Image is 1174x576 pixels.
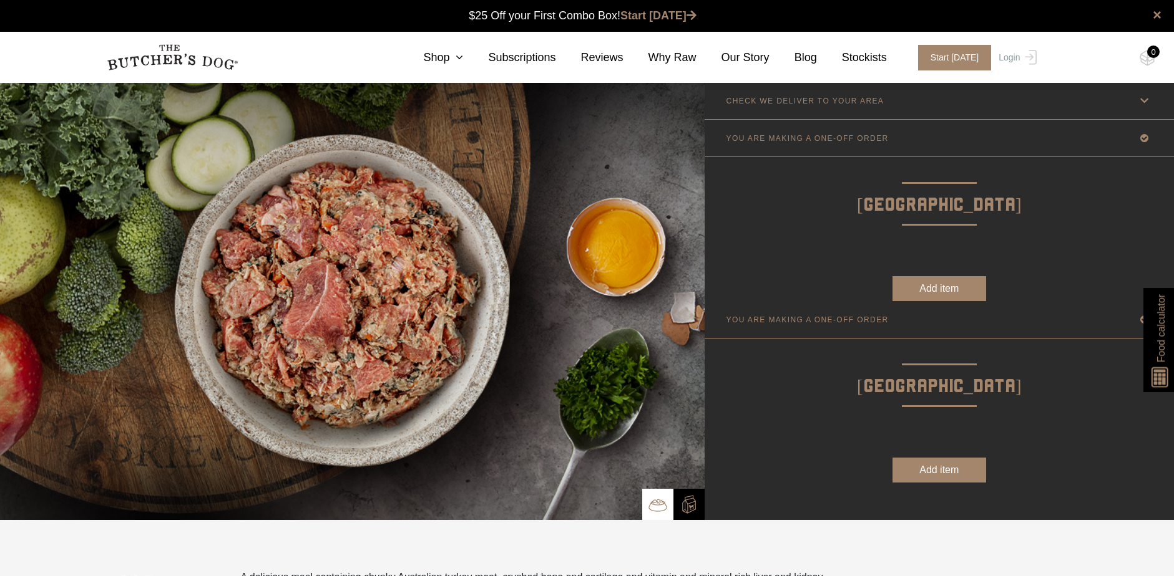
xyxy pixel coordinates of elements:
[726,315,889,324] p: YOU ARE MAKING A ONE-OFF ORDER
[705,301,1174,338] a: YOU ARE MAKING A ONE-OFF ORDER
[680,495,698,514] img: TBD_Build-A-Box-2.png
[705,120,1174,156] a: YOU ARE MAKING A ONE-OFF ORDER
[705,338,1174,401] p: [GEOGRAPHIC_DATA]
[770,49,817,66] a: Blog
[918,45,992,70] span: Start [DATE]
[1147,46,1160,58] div: 0
[817,49,887,66] a: Stockists
[906,45,996,70] a: Start [DATE]
[893,276,986,301] button: Add item
[726,134,889,143] p: YOU ARE MAKING A ONE-OFF ORDER
[705,82,1174,119] a: CHECK WE DELIVER TO YOUR AREA
[620,9,697,22] a: Start [DATE]
[1153,294,1168,362] span: Food calculator
[697,49,770,66] a: Our Story
[1140,50,1155,66] img: TBD_Cart-Empty.png
[624,49,697,66] a: Why Raw
[463,49,555,66] a: Subscriptions
[726,97,884,105] p: CHECK WE DELIVER TO YOUR AREA
[556,49,624,66] a: Reviews
[995,45,1036,70] a: Login
[1153,7,1162,22] a: close
[398,49,463,66] a: Shop
[893,458,986,482] button: Add item
[705,157,1174,220] p: [GEOGRAPHIC_DATA]
[648,496,667,514] img: TBD_Bowl.png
